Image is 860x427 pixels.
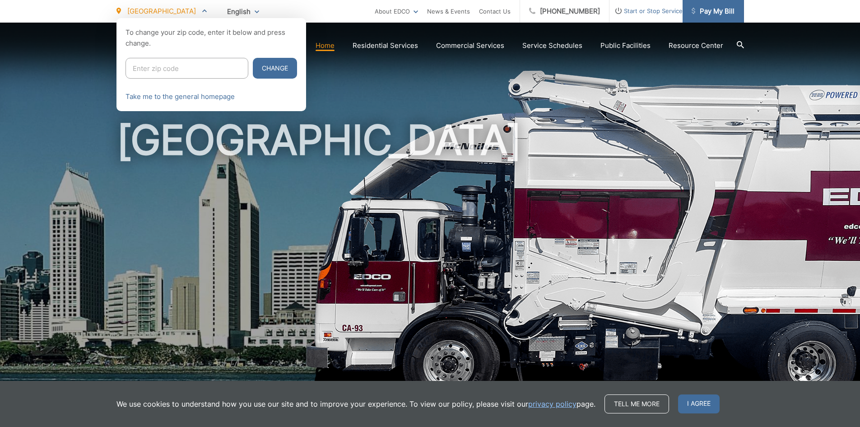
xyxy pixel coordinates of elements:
[126,58,248,79] input: Enter zip code
[116,399,595,409] p: We use cookies to understand how you use our site and to improve your experience. To view our pol...
[604,394,669,413] a: Tell me more
[220,4,266,19] span: English
[126,91,235,102] a: Take me to the general homepage
[678,394,720,413] span: I agree
[253,58,297,79] button: Change
[427,6,470,17] a: News & Events
[479,6,511,17] a: Contact Us
[126,27,297,49] p: To change your zip code, enter it below and press change.
[528,399,576,409] a: privacy policy
[127,7,196,15] span: [GEOGRAPHIC_DATA]
[375,6,418,17] a: About EDCO
[692,6,734,17] span: Pay My Bill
